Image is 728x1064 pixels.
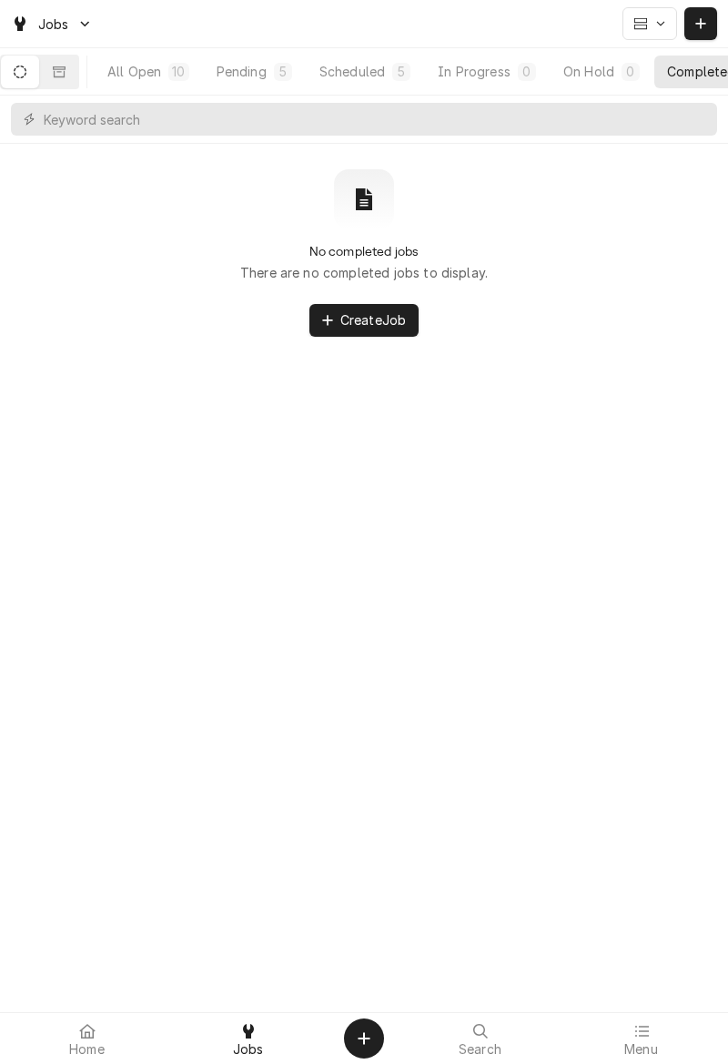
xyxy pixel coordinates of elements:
div: 0 [625,62,636,81]
div: 10 [172,62,185,81]
span: Create Job [337,310,409,329]
a: Search [400,1017,560,1060]
a: Home [7,1017,167,1060]
div: All Open [107,62,161,81]
a: Jobs [168,1017,328,1060]
a: Menu [561,1017,721,1060]
div: 0 [521,62,532,81]
button: CreateJob [309,304,419,337]
div: Scheduled [319,62,385,81]
div: Pending [217,62,267,81]
span: Jobs [38,15,69,34]
div: 5 [396,62,407,81]
p: There are no completed jobs to display. [240,263,488,282]
div: 5 [278,62,288,81]
span: Jobs [233,1042,264,1057]
div: In Progress [438,62,511,81]
button: Create Object [344,1018,384,1059]
span: Search [459,1042,501,1057]
span: Home [69,1042,105,1057]
span: Menu [624,1042,658,1057]
h2: No completed jobs [309,244,420,259]
input: Keyword search [44,103,708,136]
a: Go to Jobs [4,9,100,39]
div: On Hold [563,62,614,81]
